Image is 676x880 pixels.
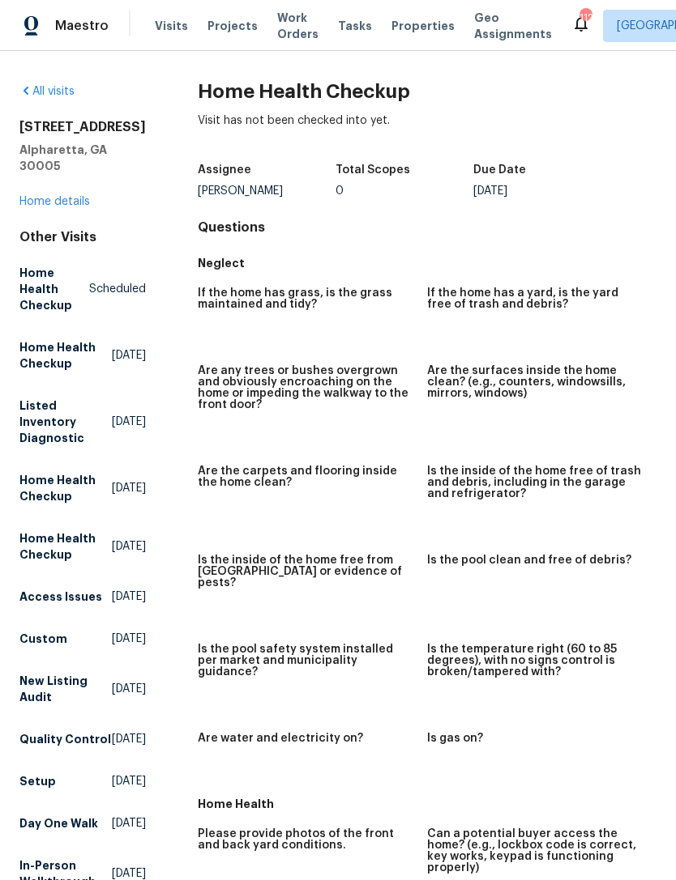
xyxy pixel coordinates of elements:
h5: Day One Walk [19,815,98,831]
a: Home Health Checkup[DATE] [19,333,146,378]
div: Other Visits [19,229,146,245]
a: Custom[DATE] [19,624,146,653]
h5: Are any trees or bushes overgrown and obviously encroaching on the home or impeding the walkway t... [198,365,414,410]
span: [DATE] [112,731,146,747]
h4: Questions [198,219,657,236]
div: Visit has not been checked into yet. [198,113,657,155]
h5: Total Scopes [336,164,410,176]
a: Quality Control[DATE] [19,725,146,754]
a: Access Issues[DATE] [19,582,146,611]
h5: Is the pool safety system installed per market and municipality guidance? [198,644,414,678]
h5: Can a potential buyer access the home? (e.g., lockbox code is correct, key works, keypad is funct... [427,828,644,874]
h5: Assignee [198,164,251,176]
span: [DATE] [112,480,146,496]
h5: Home Health Checkup [19,472,112,504]
a: New Listing Audit[DATE] [19,666,146,712]
span: Work Orders [277,10,319,42]
div: [PERSON_NAME] [198,185,336,197]
h2: Home Health Checkup [198,83,657,100]
div: [DATE] [473,185,611,197]
h5: Is the inside of the home free from [GEOGRAPHIC_DATA] or evidence of pests? [198,555,414,589]
span: [DATE] [112,589,146,605]
h5: Are the surfaces inside the home clean? (e.g., counters, windowsills, mirrors, windows) [427,365,644,399]
a: Home Health CheckupScheduled [19,258,146,320]
span: [DATE] [112,773,146,789]
span: [DATE] [112,414,146,430]
h5: Access Issues [19,589,102,605]
span: [DATE] [112,538,146,555]
a: Home details [19,196,90,207]
span: Scheduled [89,281,146,297]
h5: Are water and electricity on? [198,733,363,744]
h5: Is the pool clean and free of debris? [427,555,631,566]
div: 112 [580,10,591,26]
span: [DATE] [112,815,146,831]
h5: Are the carpets and flooring inside the home clean? [198,466,414,488]
span: Maestro [55,18,109,34]
h5: Neglect [198,255,657,271]
h5: Listed Inventory Diagnostic [19,397,112,446]
h5: Home Health Checkup [19,530,112,563]
span: [DATE] [112,681,146,697]
h5: New Listing Audit [19,673,112,705]
span: Visits [155,18,188,34]
h5: Alpharetta, GA 30005 [19,142,146,174]
h5: Home Health Checkup [19,265,89,313]
span: Geo Assignments [474,10,552,42]
h5: Custom [19,631,67,647]
h5: Quality Control [19,731,111,747]
h5: Is gas on? [427,733,483,744]
h5: Home Health [198,796,657,812]
h5: Is the temperature right (60 to 85 degrees), with no signs control is broken/tampered with? [427,644,644,678]
a: Home Health Checkup[DATE] [19,466,146,511]
span: [DATE] [112,347,146,363]
h5: If the home has grass, is the grass maintained and tidy? [198,287,414,310]
span: Properties [391,18,455,34]
div: 0 [336,185,473,197]
h5: If the home has a yard, is the yard free of trash and debris? [427,287,644,310]
h5: Is the inside of the home free of trash and debris, including in the garage and refrigerator? [427,466,644,500]
span: [DATE] [112,631,146,647]
a: Listed Inventory Diagnostic[DATE] [19,391,146,453]
h2: [STREET_ADDRESS] [19,119,146,135]
a: All visits [19,86,75,97]
h5: Due Date [473,164,526,176]
a: Home Health Checkup[DATE] [19,524,146,569]
span: Tasks [338,20,372,32]
span: Projects [208,18,258,34]
h5: Setup [19,773,56,789]
h5: Home Health Checkup [19,339,112,372]
h5: Please provide photos of the front and back yard conditions. [198,828,414,851]
a: Day One Walk[DATE] [19,809,146,838]
a: Setup[DATE] [19,767,146,796]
